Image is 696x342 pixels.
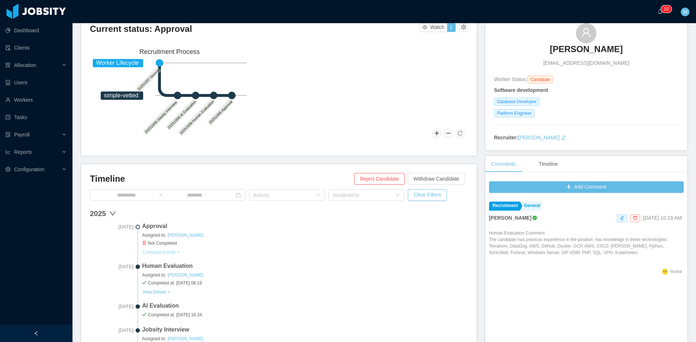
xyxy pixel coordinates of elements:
[550,43,623,55] h3: [PERSON_NAME]
[550,43,623,59] a: [PERSON_NAME]
[142,312,468,318] span: Completed at: [DATE] 16:34
[485,156,522,172] div: Comments
[447,23,456,32] button: 1
[395,193,400,198] i: icon: down
[179,100,215,135] text: 20251008-Human Evaluation
[142,249,180,255] button: Complete Activity >
[489,202,520,211] a: Recruitment
[489,215,531,221] strong: [PERSON_NAME]
[489,236,684,256] p: The candidate has previous experience in the position, has knowledge in these technologies: Terra...
[658,9,663,14] i: icon: bell
[494,98,539,106] span: Database Developer
[333,191,392,199] div: Assigned to
[109,210,116,217] span: down
[104,92,138,98] tspan: simple-vetted
[14,149,32,155] span: Reports
[142,335,468,342] span: Assigned to:
[643,215,682,221] span: [DATE] 10:19 AM
[5,41,67,55] a: icon: auditClients
[5,63,11,68] i: icon: solution
[137,67,162,92] text: 20251007-Sourced
[521,202,542,211] a: General
[581,28,591,38] i: icon: user
[561,135,566,140] i: icon: edit
[90,263,133,270] span: [DATE]
[142,240,468,246] span: Not Completed
[167,272,204,278] a: [PERSON_NAME]
[142,249,180,255] a: Complete Activity >
[14,62,36,68] span: Allocation
[494,87,548,93] strong: Software development
[489,230,684,267] div: Human Evaluation Comment:
[142,241,146,245] i: icon: hourglass
[432,129,441,138] button: Zoom In
[142,325,468,334] span: Jobsity Interview
[90,327,133,334] span: [DATE]
[5,132,11,137] i: icon: file-protect
[167,100,197,130] text: 20251008-AI Evaluation
[142,301,468,310] span: AI Evaluation
[489,181,684,193] button: icon: plusAdd Comment
[518,135,560,140] a: [PERSON_NAME]
[408,173,465,185] button: Withdraw Candidate
[253,191,312,199] div: Activity
[5,167,11,172] i: icon: setting
[142,222,468,231] span: Approval
[142,272,468,278] span: Assigned to:
[144,100,178,134] text: 20251008-Jobsity Interview
[456,129,464,138] button: Reset Zoom
[208,100,233,124] text: 20251009-Approval
[14,132,30,138] span: Payroll
[5,75,67,90] a: icon: robotUsers
[666,5,669,13] p: 0
[661,5,671,13] sup: 10
[494,109,535,117] span: Platform Engineer
[683,8,687,16] span: M
[90,223,133,231] span: [DATE]
[167,232,204,238] a: [PERSON_NAME]
[90,303,133,310] span: [DATE]
[142,289,170,295] button: View Details >
[494,135,518,140] strong: Recruiter:
[316,193,320,198] i: icon: down
[90,173,354,185] h3: Timeline
[96,60,139,66] tspan: Worker Lifecycle
[543,59,629,67] span: [EMAIL_ADDRESS][DOMAIN_NAME]
[14,166,44,172] span: Configuration
[142,262,468,270] span: Human Evaluation
[142,232,468,238] span: Assigned to:
[142,280,146,285] i: icon: check
[444,129,453,138] button: Zoom Out
[90,23,419,35] h3: Current status: Approval
[90,208,468,219] div: 2025 down
[5,110,67,124] a: icon: profileTasks
[633,216,637,220] i: icon: delete
[620,216,624,220] i: icon: edit
[459,23,468,32] button: icon: setting
[533,156,563,172] div: Timeline
[354,173,405,185] button: Reject Candidate
[5,23,67,38] a: icon: pie-chartDashboard
[5,149,11,155] i: icon: line-chart
[5,93,67,107] a: icon: userWorkers
[142,312,146,317] i: icon: check
[236,193,241,198] i: icon: calendar
[167,336,204,342] a: [PERSON_NAME]
[670,270,682,274] span: Neutral
[494,76,527,82] span: Worker Status:
[142,280,468,286] span: Completed at: [DATE] 08:19
[419,23,447,32] button: icon: eyeWatch
[140,48,200,55] text: Recruitment Process
[408,189,447,201] button: Clear Filters
[664,5,666,13] p: 1
[527,76,553,84] span: Candidate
